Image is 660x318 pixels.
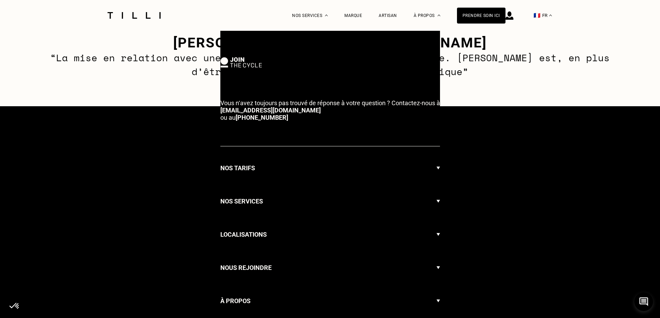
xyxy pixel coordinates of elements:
a: [EMAIL_ADDRESS][DOMAIN_NAME] [220,107,321,114]
img: Menu déroulant [325,15,328,16]
span: Vous n‘avez toujours pas trouvé de réponse à votre question ? Contactez-nous à [220,99,440,107]
p: “La mise en relation avec une professionnelle m’a beaucoup rassurée. [PERSON_NAME] est, en plus d... [47,51,613,79]
img: Flèche menu déroulant [437,223,440,246]
a: Marque [344,13,362,18]
h3: Localisations [220,229,267,240]
img: Flèche menu déroulant [437,157,440,180]
img: icône connexion [505,11,513,20]
img: Flèche menu déroulant [437,190,440,213]
h3: Nos tarifs [220,163,255,173]
img: menu déroulant [549,15,552,16]
span: 🇫🇷 [534,12,540,19]
img: Flèche menu déroulant [437,256,440,279]
a: Artisan [379,13,397,18]
h3: À propos [220,296,250,306]
h3: Nous rejoindre [220,263,272,273]
h3: [PERSON_NAME] - tilliste [PERSON_NAME] [47,35,613,51]
img: Menu déroulant à propos [438,15,440,16]
img: logo Join The Cycle [220,57,262,67]
h3: Nos services [220,196,263,207]
img: Flèche menu déroulant [437,290,440,312]
p: ou au [220,99,440,121]
img: Logo du service de couturière Tilli [105,12,163,19]
a: [PHONE_NUMBER] [236,114,288,121]
a: Prendre soin ici [457,8,505,24]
